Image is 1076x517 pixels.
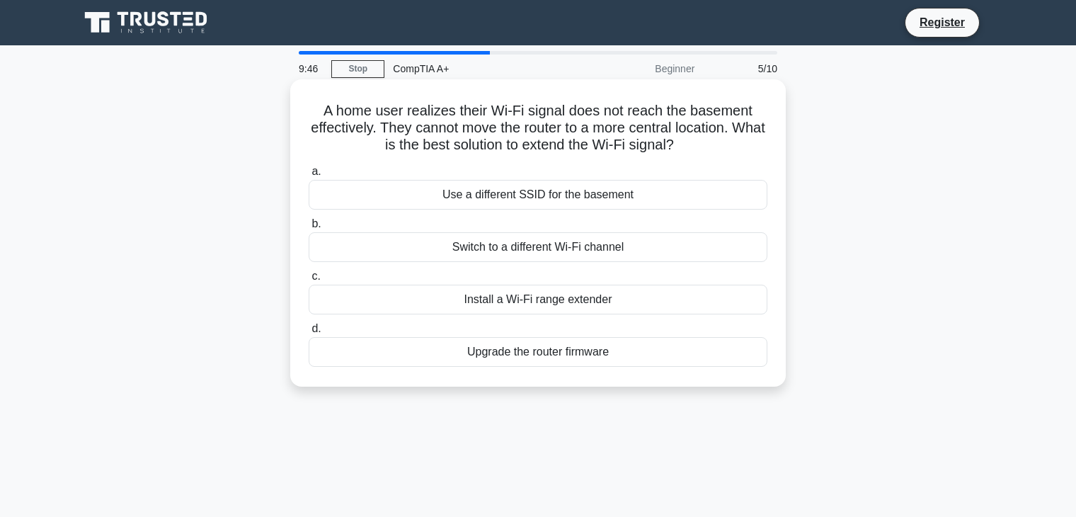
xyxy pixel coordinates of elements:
a: Register [911,13,973,31]
div: CompTIA A+ [384,55,579,83]
a: Stop [331,60,384,78]
span: a. [311,165,321,177]
div: Install a Wi-Fi range extender [309,285,767,314]
div: 5/10 [703,55,786,83]
span: b. [311,217,321,229]
div: Beginner [579,55,703,83]
div: Switch to a different Wi-Fi channel [309,232,767,262]
span: d. [311,322,321,334]
div: Use a different SSID for the basement [309,180,767,210]
h5: A home user realizes their Wi-Fi signal does not reach the basement effectively. They cannot move... [307,102,769,154]
div: 9:46 [290,55,331,83]
div: Upgrade the router firmware [309,337,767,367]
span: c. [311,270,320,282]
